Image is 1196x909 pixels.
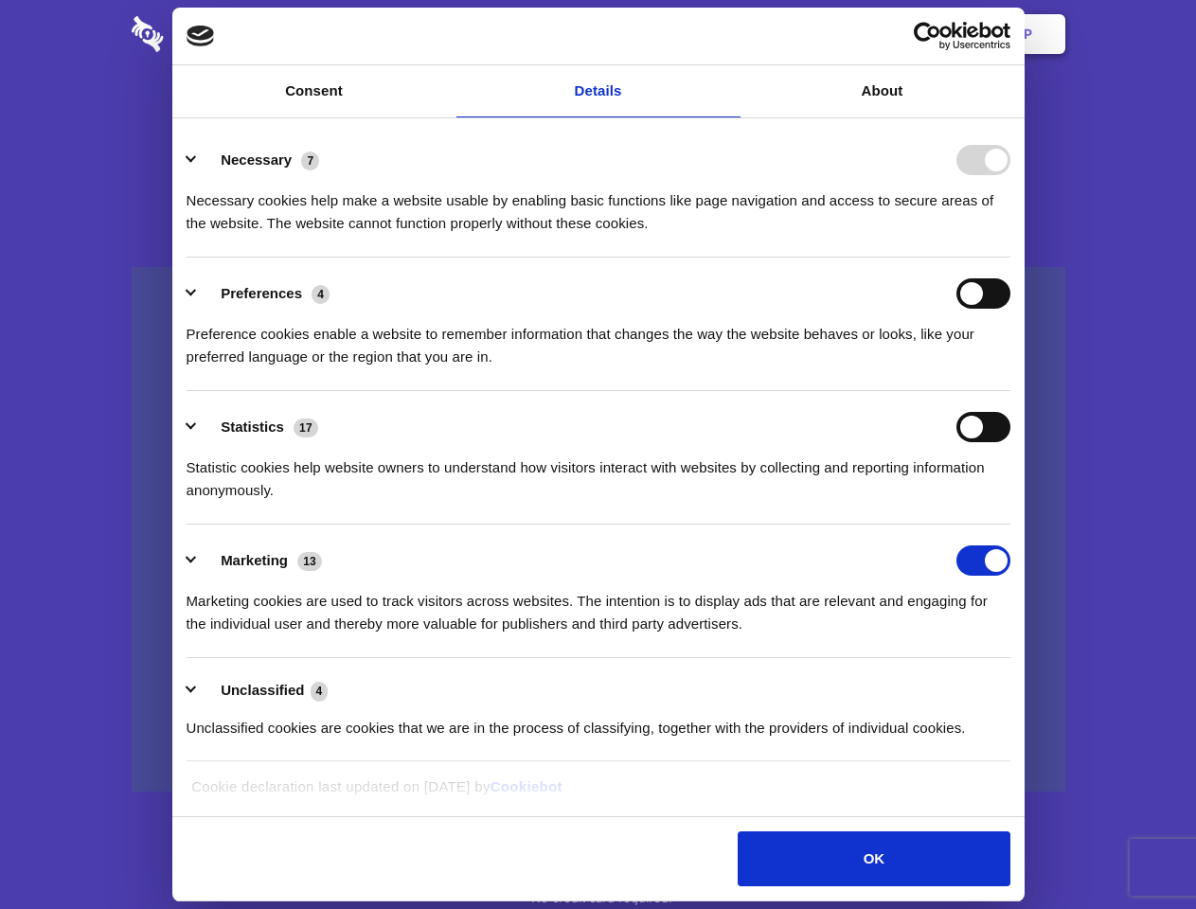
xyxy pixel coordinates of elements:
a: Details [456,65,741,117]
span: 7 [301,151,319,170]
a: Pricing [556,5,638,63]
a: Usercentrics Cookiebot - opens in a new window [845,22,1010,50]
span: 17 [294,419,318,437]
span: 4 [311,682,329,701]
a: Wistia video thumbnail [132,267,1065,793]
a: About [741,65,1025,117]
label: Necessary [221,151,292,168]
label: Marketing [221,552,288,568]
iframe: Drift Widget Chat Controller [1101,814,1173,886]
h4: Auto-redaction of sensitive data, encrypted data sharing and self-destructing private chats. Shar... [132,172,1065,235]
h1: Eliminate Slack Data Loss. [132,85,1065,153]
div: Marketing cookies are used to track visitors across websites. The intention is to display ads tha... [187,576,1010,635]
div: Preference cookies enable a website to remember information that changes the way the website beha... [187,309,1010,368]
button: Preferences (4) [187,278,342,309]
div: Unclassified cookies are cookies that we are in the process of classifying, together with the pro... [187,703,1010,740]
button: Unclassified (4) [187,679,340,703]
button: Statistics (17) [187,412,330,442]
button: Necessary (7) [187,145,331,175]
button: Marketing (13) [187,545,334,576]
span: 4 [312,285,330,304]
a: Contact [768,5,855,63]
label: Preferences [221,285,302,301]
img: logo-wordmark-white-trans-d4663122ce5f474addd5e946df7df03e33cb6a1c49d2221995e7729f52c070b2.svg [132,16,294,52]
span: 13 [297,552,322,571]
div: Cookie declaration last updated on [DATE] by [177,775,1019,812]
a: Consent [172,65,456,117]
button: OK [738,831,1009,886]
label: Statistics [221,419,284,435]
a: Login [859,5,941,63]
img: logo [187,26,215,46]
div: Necessary cookies help make a website usable by enabling basic functions like page navigation and... [187,175,1010,235]
a: Cookiebot [491,778,562,794]
div: Statistic cookies help website owners to understand how visitors interact with websites by collec... [187,442,1010,502]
